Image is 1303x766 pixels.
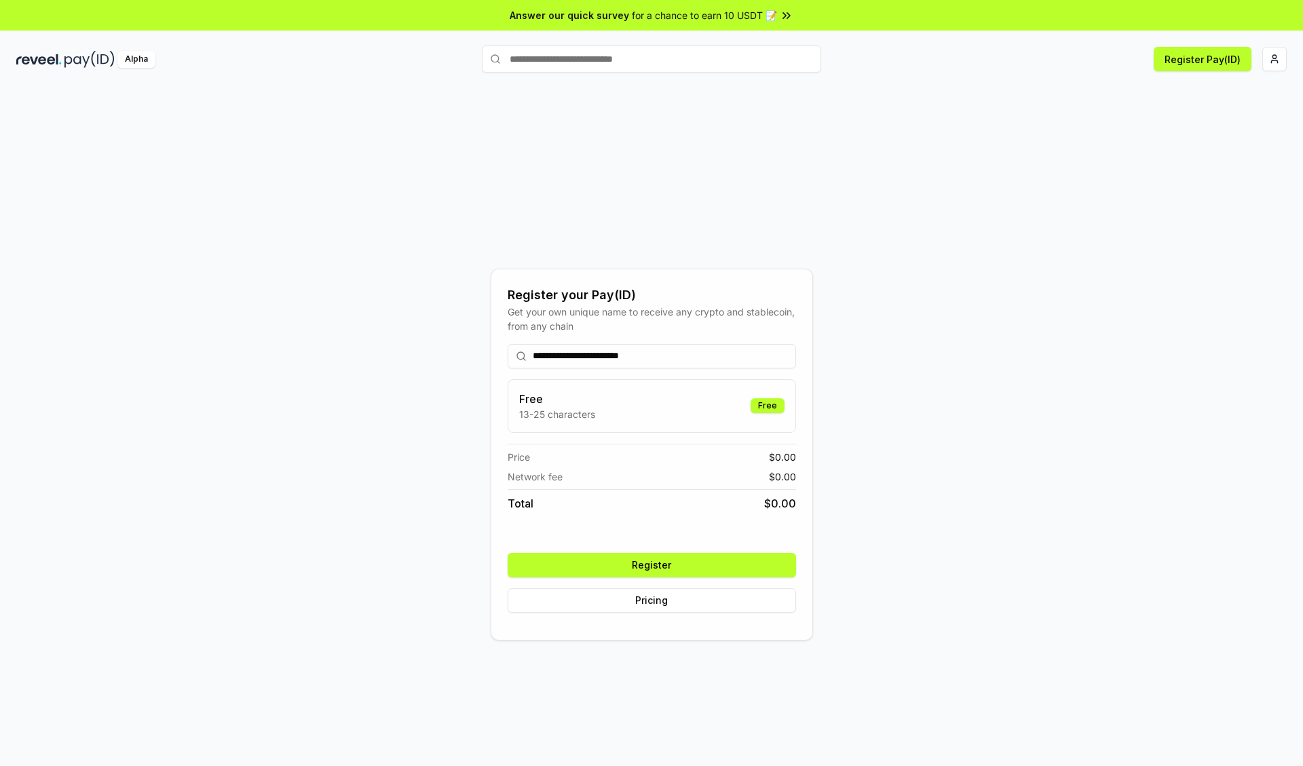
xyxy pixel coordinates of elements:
[769,470,796,484] span: $ 0.00
[632,8,777,22] span: for a chance to earn 10 USDT 📝
[117,51,155,68] div: Alpha
[1154,47,1251,71] button: Register Pay(ID)
[508,588,796,613] button: Pricing
[508,553,796,577] button: Register
[764,495,796,512] span: $ 0.00
[16,51,62,68] img: reveel_dark
[508,305,796,333] div: Get your own unique name to receive any crypto and stablecoin, from any chain
[508,286,796,305] div: Register your Pay(ID)
[751,398,785,413] div: Free
[508,450,530,464] span: Price
[769,450,796,464] span: $ 0.00
[64,51,115,68] img: pay_id
[508,470,563,484] span: Network fee
[519,391,595,407] h3: Free
[508,495,533,512] span: Total
[510,8,629,22] span: Answer our quick survey
[519,407,595,421] p: 13-25 characters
